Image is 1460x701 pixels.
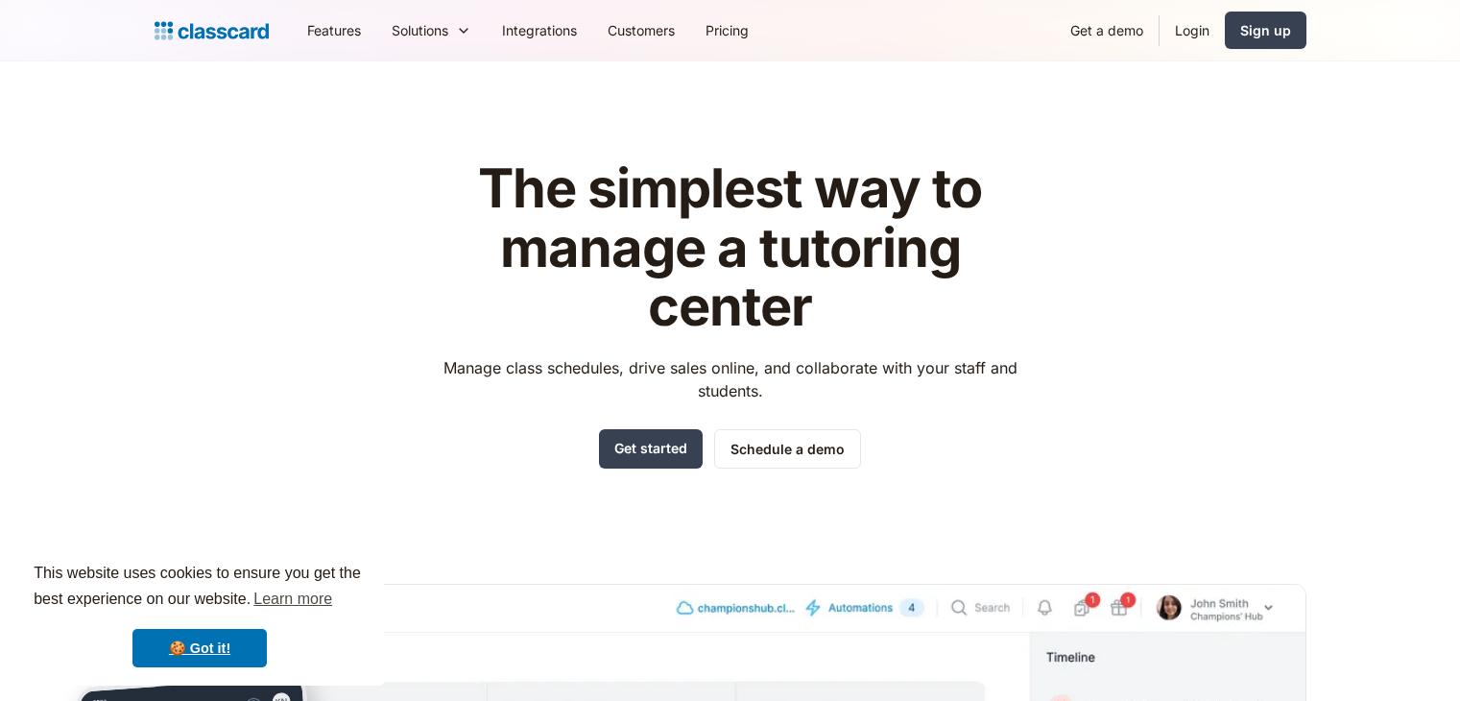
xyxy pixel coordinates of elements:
[487,9,592,52] a: Integrations
[292,9,376,52] a: Features
[1240,20,1291,40] div: Sign up
[155,17,269,44] a: Logo
[15,544,384,686] div: cookieconsent
[251,585,335,614] a: learn more about cookies
[599,429,703,469] a: Get started
[392,20,448,40] div: Solutions
[376,9,487,52] div: Solutions
[592,9,690,52] a: Customers
[34,562,366,614] span: This website uses cookies to ensure you get the best experience on our website.
[425,356,1035,402] p: Manage class schedules, drive sales online, and collaborate with your staff and students.
[425,159,1035,337] h1: The simplest way to manage a tutoring center
[1225,12,1306,49] a: Sign up
[1160,9,1225,52] a: Login
[1055,9,1159,52] a: Get a demo
[132,629,267,667] a: dismiss cookie message
[714,429,861,469] a: Schedule a demo
[690,9,764,52] a: Pricing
